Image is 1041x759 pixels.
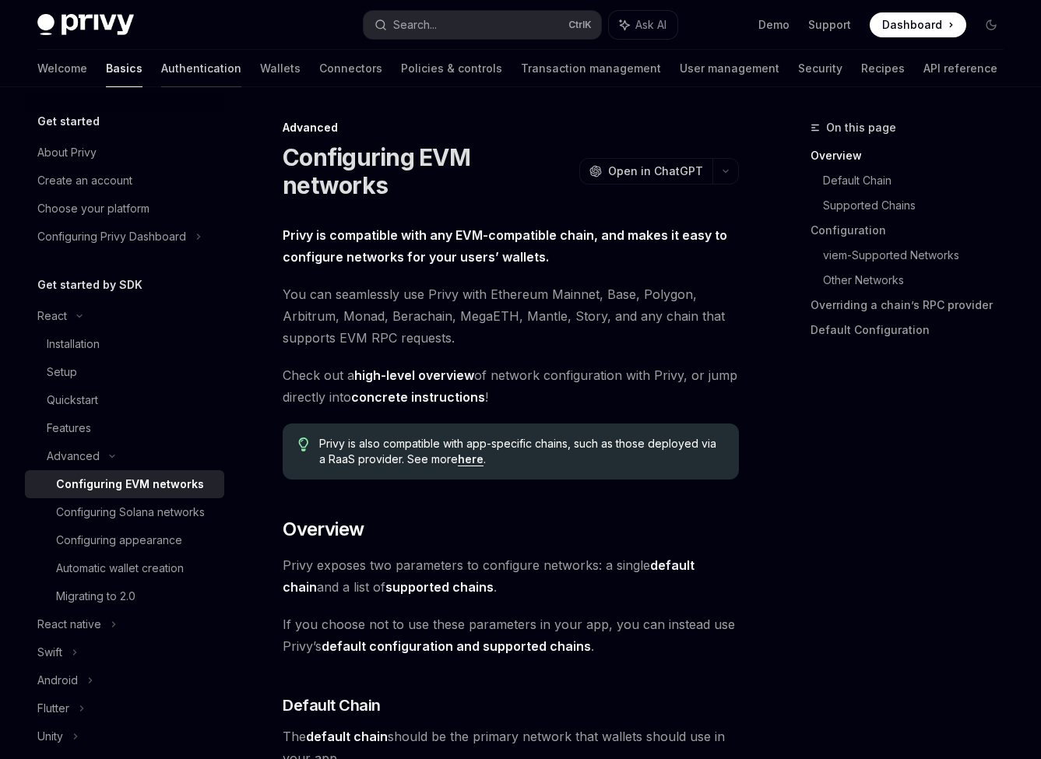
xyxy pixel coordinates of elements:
[47,447,100,466] div: Advanced
[47,419,91,437] div: Features
[47,363,77,381] div: Setup
[579,158,712,184] button: Open in ChatGPT
[393,16,437,34] div: Search...
[37,276,142,294] h5: Get started by SDK
[758,17,790,33] a: Demo
[37,112,100,131] h5: Get started
[37,171,132,190] div: Create an account
[458,452,484,466] a: here
[161,50,241,87] a: Authentication
[47,391,98,409] div: Quickstart
[521,50,661,87] a: Transaction management
[385,579,494,595] strong: supported chains
[37,307,67,325] div: React
[25,195,224,223] a: Choose your platform
[283,554,739,598] span: Privy exposes two parameters to configure networks: a single and a list of .
[923,50,997,87] a: API reference
[56,559,184,578] div: Automatic wallet creation
[568,19,592,31] span: Ctrl K
[37,50,87,87] a: Welcome
[25,414,224,442] a: Features
[861,50,905,87] a: Recipes
[811,143,1016,168] a: Overview
[808,17,851,33] a: Support
[37,699,69,718] div: Flutter
[798,50,842,87] a: Security
[37,615,101,634] div: React native
[25,582,224,610] a: Migrating to 2.0
[56,475,204,494] div: Configuring EVM networks
[306,729,388,744] strong: default chain
[283,120,739,135] div: Advanced
[106,50,142,87] a: Basics
[260,50,301,87] a: Wallets
[823,193,1016,218] a: Supported Chains
[25,358,224,386] a: Setup
[354,367,474,384] a: high-level overview
[283,283,739,349] span: You can seamlessly use Privy with Ethereum Mainnet, Base, Polygon, Arbitrum, Monad, Berachain, Me...
[37,199,149,218] div: Choose your platform
[283,143,573,199] h1: Configuring EVM networks
[283,613,739,657] span: If you choose not to use these parameters in your app, you can instead use Privy’s .
[37,671,78,690] div: Android
[364,11,601,39] button: Search...CtrlK
[37,143,97,162] div: About Privy
[25,498,224,526] a: Configuring Solana networks
[283,517,364,542] span: Overview
[608,163,703,179] span: Open in ChatGPT
[979,12,1004,37] button: Toggle dark mode
[47,335,100,353] div: Installation
[870,12,966,37] a: Dashboard
[25,330,224,358] a: Installation
[25,470,224,498] a: Configuring EVM networks
[56,531,182,550] div: Configuring appearance
[283,694,381,716] span: Default Chain
[319,436,723,467] span: Privy is also compatible with app-specific chains, such as those deployed via a RaaS provider. Se...
[37,227,186,246] div: Configuring Privy Dashboard
[609,11,677,39] button: Ask AI
[298,437,309,452] svg: Tip
[882,17,942,33] span: Dashboard
[283,364,739,408] span: Check out a of network configuration with Privy, or jump directly into !
[811,218,1016,243] a: Configuration
[283,227,727,265] strong: Privy is compatible with any EVM-compatible chain, and makes it easy to configure networks for yo...
[322,638,591,655] a: default configuration and supported chains
[385,579,494,596] a: supported chains
[823,243,1016,268] a: viem-Supported Networks
[826,118,896,137] span: On this page
[351,389,485,406] a: concrete instructions
[56,587,135,606] div: Migrating to 2.0
[25,554,224,582] a: Automatic wallet creation
[680,50,779,87] a: User management
[823,268,1016,293] a: Other Networks
[811,318,1016,343] a: Default Configuration
[811,293,1016,318] a: Overriding a chain’s RPC provider
[401,50,502,87] a: Policies & controls
[25,386,224,414] a: Quickstart
[319,50,382,87] a: Connectors
[37,14,134,36] img: dark logo
[25,526,224,554] a: Configuring appearance
[635,17,666,33] span: Ask AI
[25,167,224,195] a: Create an account
[823,168,1016,193] a: Default Chain
[37,727,63,746] div: Unity
[37,643,62,662] div: Swift
[56,503,205,522] div: Configuring Solana networks
[25,139,224,167] a: About Privy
